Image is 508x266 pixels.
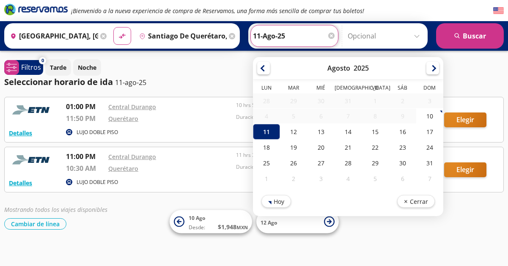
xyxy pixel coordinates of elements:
[66,163,104,173] p: 10:30 AM
[389,140,416,155] div: 23-Ago-25
[362,124,389,140] div: 15-Ago-25
[253,171,280,186] div: 01-Sep-25
[362,155,389,171] div: 29-Ago-25
[327,63,350,73] div: Agosto
[389,155,416,171] div: 30-Ago-25
[77,129,118,136] p: LUJO DOBLE PISO
[493,5,504,16] button: English
[253,25,336,47] input: Elegir Fecha
[444,162,486,177] button: Elegir
[9,178,32,187] button: Detalles
[261,195,291,208] button: Hoy
[66,151,104,162] p: 11:00 PM
[4,76,113,88] p: Seleccionar horario de ida
[218,222,248,231] span: $ 1,948
[416,171,443,186] div: 07-Sep-25
[280,109,307,123] div: 05-Ago-25
[189,214,205,222] span: 10 Ago
[308,124,335,140] div: 13-Ago-25
[9,101,55,118] img: RESERVAMOS
[444,112,486,127] button: Elegir
[280,155,307,171] div: 26-Ago-25
[4,218,66,230] button: Cambiar de línea
[253,140,280,155] div: 18-Ago-25
[389,171,416,186] div: 06-Sep-25
[335,140,362,155] div: 21-Ago-25
[335,84,362,93] th: Jueves
[280,93,307,108] div: 29-Jul-25
[78,63,96,72] p: Noche
[115,77,146,88] p: 11-ago-25
[253,109,280,123] div: 04-Ago-25
[256,210,339,233] button: 12 Ago
[108,153,156,161] a: Central Durango
[389,124,416,140] div: 16-Ago-25
[416,93,443,108] div: 03-Ago-25
[362,84,389,93] th: Viernes
[348,25,423,47] input: Opcional
[280,124,307,140] div: 12-Ago-25
[189,224,205,231] span: Desde:
[9,151,55,168] img: RESERVAMOS
[335,155,362,171] div: 28-Ago-25
[280,140,307,155] div: 19-Ago-25
[253,84,280,93] th: Lunes
[21,62,41,72] p: Filtros
[77,178,118,186] p: LUJO DOBLE PISO
[236,113,360,121] p: Duración
[416,140,443,155] div: 24-Ago-25
[108,103,156,111] a: Central Durango
[416,155,443,171] div: 31-Ago-25
[308,140,335,155] div: 20-Ago-25
[354,63,369,73] div: 2025
[50,63,66,72] p: Tarde
[9,129,32,137] button: Detalles
[136,25,227,47] input: Buscar Destino
[236,224,248,230] small: MXN
[362,109,389,123] div: 08-Ago-25
[308,84,335,93] th: Miércoles
[335,124,362,140] div: 14-Ago-25
[71,7,364,15] em: ¡Bienvenido a la nueva experiencia de compra de Reservamos, una forma más sencilla de comprar tus...
[416,108,443,124] div: 10-Ago-25
[416,84,443,93] th: Domingo
[108,165,138,173] a: Querétaro
[416,124,443,140] div: 17-Ago-25
[253,155,280,171] div: 25-Ago-25
[335,109,362,123] div: 07-Ago-25
[335,93,362,108] div: 31-Jul-25
[170,210,252,233] button: 10 AgoDesde:$1,948MXN
[362,93,389,108] div: 01-Ago-25
[362,140,389,155] div: 22-Ago-25
[66,101,104,112] p: 01:00 PM
[4,3,68,16] i: Brand Logo
[66,113,104,123] p: 11:50 PM
[236,163,360,171] p: Duración
[280,84,307,93] th: Martes
[308,155,335,171] div: 27-Ago-25
[108,115,138,123] a: Querétaro
[45,59,71,76] button: Tarde
[41,57,44,64] span: 0
[308,93,335,108] div: 30-Jul-25
[4,60,43,75] button: 0Filtros
[397,195,435,208] button: Cerrar
[362,171,389,186] div: 05-Sep-25
[253,124,280,140] div: 11-Ago-25
[389,93,416,108] div: 02-Ago-25
[335,171,362,186] div: 04-Sep-25
[4,3,68,18] a: Brand Logo
[73,59,101,76] button: Noche
[389,84,416,93] th: Sábado
[236,101,360,109] p: 10 hrs 50 mins
[4,206,107,214] em: Mostrando todos los viajes disponibles
[280,171,307,186] div: 02-Sep-25
[436,23,504,49] button: Buscar
[308,171,335,186] div: 03-Sep-25
[389,109,416,123] div: 09-Ago-25
[261,219,277,226] span: 12 Ago
[7,25,98,47] input: Buscar Origen
[308,109,335,123] div: 06-Ago-25
[253,93,280,108] div: 28-Jul-25
[236,151,360,159] p: 11 hrs 30 mins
